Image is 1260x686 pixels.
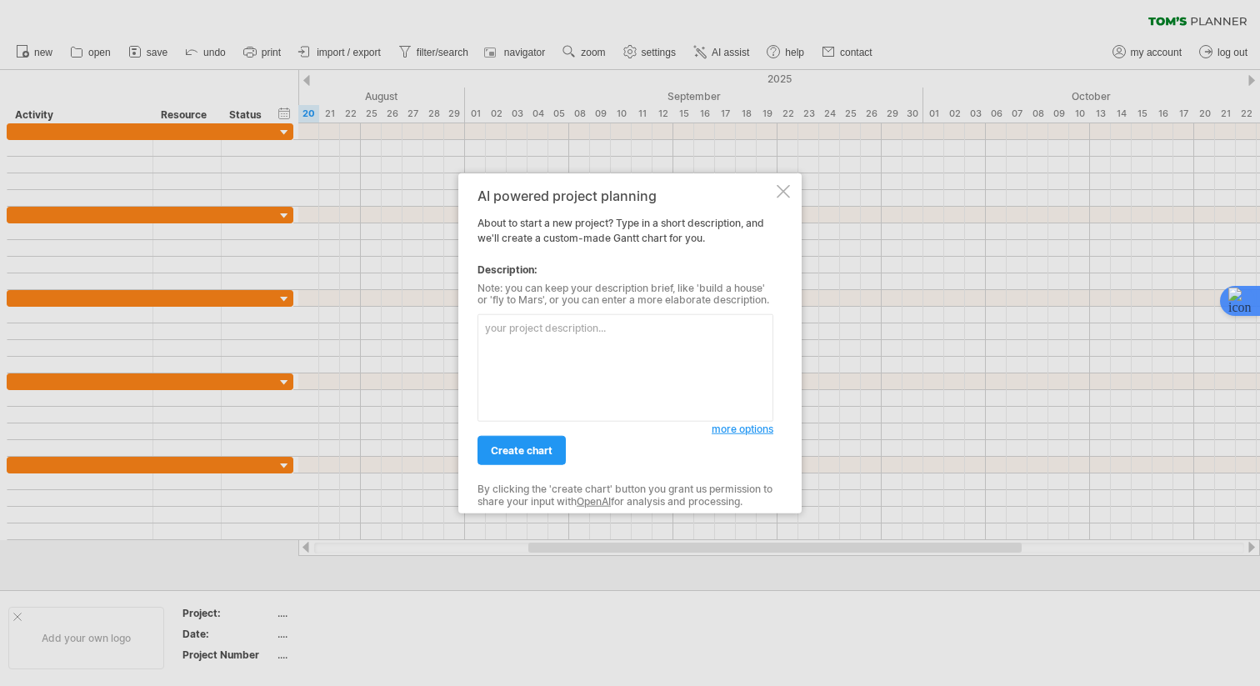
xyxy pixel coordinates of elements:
[712,422,773,437] a: more options
[477,188,773,498] div: About to start a new project? Type in a short description, and we'll create a custom-made Gantt c...
[477,262,773,277] div: Description:
[491,444,552,457] span: create chart
[477,282,773,306] div: Note: you can keep your description brief, like 'build a house' or 'fly to Mars', or you can ente...
[712,423,773,435] span: more options
[477,436,566,465] a: create chart
[477,188,773,203] div: AI powered project planning
[477,483,773,508] div: By clicking the 'create chart' button you grant us permission to share your input with for analys...
[577,494,611,507] a: OpenAI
